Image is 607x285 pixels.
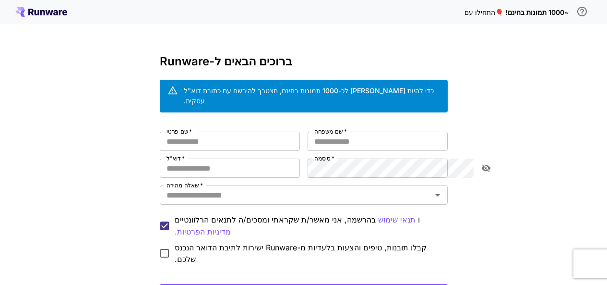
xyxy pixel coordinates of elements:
[167,155,181,162] font: דוא"ל
[572,2,592,21] button: כדי להיות זכאי לאשראי חינם, עליך להירשם באמצעות כתובת דוא"ל עסקית וללחוץ על קישור האימות במייל שנ...
[314,128,343,135] font: שם משפחה
[160,54,292,68] font: ברוכים הבאים ל-Runware
[175,226,231,238] button: בהרשמה, אני מאשר/ת שקראתי ומסכים/ה לתנאים הרלוונטיים תנאי שימוש ו
[477,160,495,177] button: הפעל/הפעל את נראות הסיסמה
[495,8,569,16] font: ~1000 תמונות בחינם! 🎈
[431,188,444,202] button: לִפְתוֹחַ
[314,155,331,162] font: סיסמה
[464,8,495,16] font: התחילו עם
[184,87,434,105] font: כדי להיות [PERSON_NAME] לכ-1000 תמונות בחינם, תצטרך להירשם עם כתובת דוא"ל עסקית.
[418,215,420,224] font: ו
[167,182,199,189] font: שאלה מהירה
[378,214,416,226] button: בהרשמה, אני מאשר/ת שקראתי ומסכים/ה לתנאים הרלוונטיים ו מדיניות הפרטיות.
[175,243,427,264] font: קבלו תובנות, טיפים והצעות בלעדיות מ-Runware ישירות לתיבת הדואר הנכנס שלכם.
[175,215,376,224] font: בהרשמה, אני מאשר/ת שקראתי ומסכים/ה לתנאים הרלוונטיים
[167,128,188,135] font: שם פרטי
[175,227,231,236] font: מדיניות הפרטיות.
[378,215,416,224] font: תנאי שימוש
